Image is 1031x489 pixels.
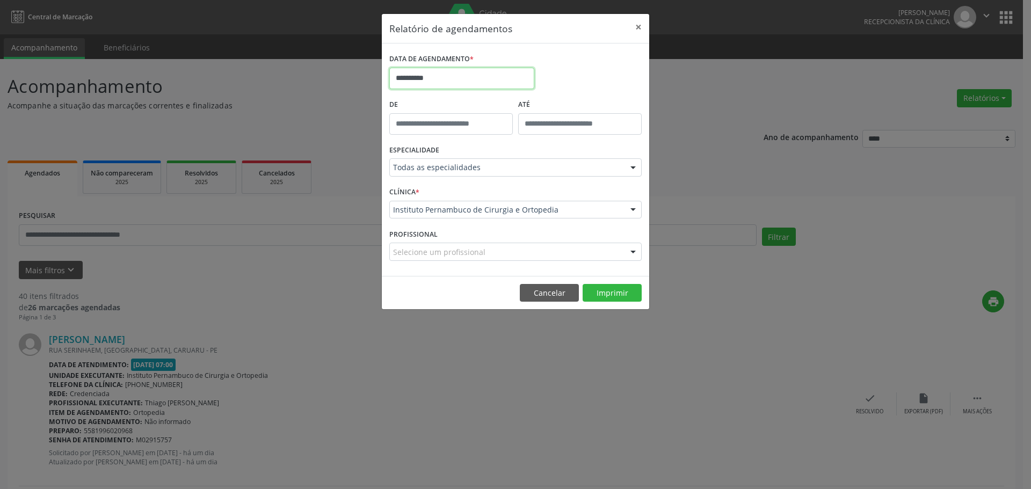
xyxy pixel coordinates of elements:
[389,97,513,113] label: De
[389,184,419,201] label: CLÍNICA
[393,162,620,173] span: Todas as especialidades
[518,97,642,113] label: ATÉ
[389,142,439,159] label: ESPECIALIDADE
[520,284,579,302] button: Cancelar
[583,284,642,302] button: Imprimir
[389,51,474,68] label: DATA DE AGENDAMENTO
[393,246,485,258] span: Selecione um profissional
[389,226,438,243] label: PROFISSIONAL
[393,205,620,215] span: Instituto Pernambuco de Cirurgia e Ortopedia
[628,14,649,40] button: Close
[389,21,512,35] h5: Relatório de agendamentos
